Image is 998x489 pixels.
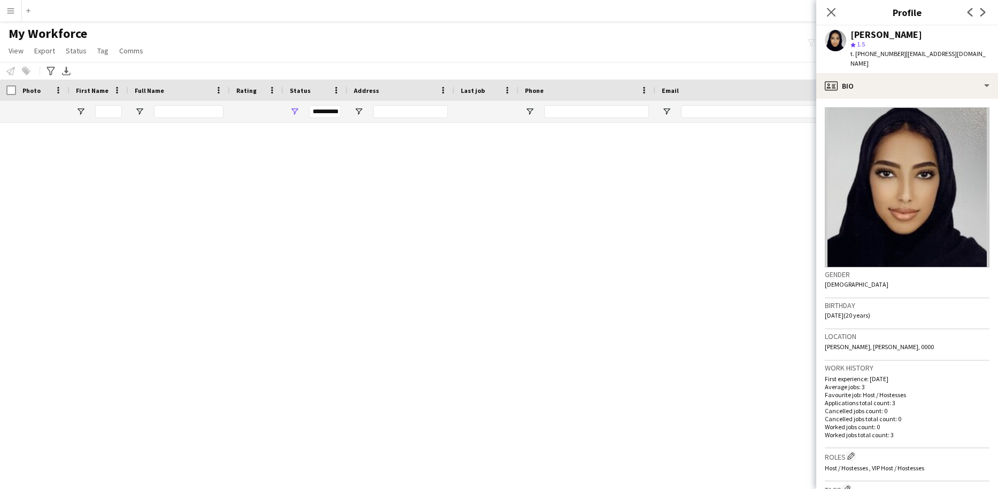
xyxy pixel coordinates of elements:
[825,332,989,341] h3: Location
[9,26,87,42] span: My Workforce
[4,44,28,58] a: View
[825,391,989,399] p: Favourite job: Host / Hostesses
[115,44,148,58] a: Comms
[66,46,87,56] span: Status
[825,399,989,407] p: Applications total count: 3
[850,50,906,58] span: t. [PHONE_NUMBER]
[825,431,989,439] p: Worked jobs total count: 3
[825,423,989,431] p: Worked jobs count: 0
[857,40,865,48] span: 1.5
[236,86,257,94] span: Rating
[9,46,24,56] span: View
[119,46,143,56] span: Comms
[290,107,299,116] button: Open Filter Menu
[825,107,989,267] img: Crew avatar or photo
[61,44,91,58] a: Status
[95,105,122,118] input: First Name Filter Input
[354,107,363,116] button: Open Filter Menu
[60,65,73,77] app-action-btn: Export XLSX
[825,383,989,391] p: Average jobs: 3
[135,86,164,94] span: Full Name
[825,343,934,351] span: [PERSON_NAME], [PERSON_NAME], 0000
[525,107,535,116] button: Open Filter Menu
[354,86,379,94] span: Address
[290,86,311,94] span: Status
[850,30,922,40] div: [PERSON_NAME]
[461,86,485,94] span: Last job
[76,86,109,94] span: First Name
[850,50,986,67] span: | [EMAIL_ADDRESS][DOMAIN_NAME]
[662,86,679,94] span: Email
[30,44,59,58] a: Export
[681,105,863,118] input: Email Filter Input
[825,451,989,462] h3: Roles
[825,301,989,310] h3: Birthday
[825,415,989,423] p: Cancelled jobs total count: 0
[662,107,671,116] button: Open Filter Menu
[22,86,41,94] span: Photo
[825,270,989,279] h3: Gender
[825,311,870,319] span: [DATE] (20 years)
[93,44,113,58] a: Tag
[135,107,144,116] button: Open Filter Menu
[373,105,448,118] input: Address Filter Input
[154,105,223,118] input: Full Name Filter Input
[44,65,57,77] app-action-btn: Advanced filters
[825,407,989,415] p: Cancelled jobs count: 0
[825,280,888,288] span: [DEMOGRAPHIC_DATA]
[816,5,998,19] h3: Profile
[34,46,55,56] span: Export
[525,86,544,94] span: Phone
[825,375,989,383] p: First experience: [DATE]
[816,73,998,99] div: Bio
[825,464,924,472] span: Host / Hostesses , VIP Host / Hostesses
[825,363,989,373] h3: Work history
[97,46,109,56] span: Tag
[76,107,86,116] button: Open Filter Menu
[544,105,649,118] input: Phone Filter Input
